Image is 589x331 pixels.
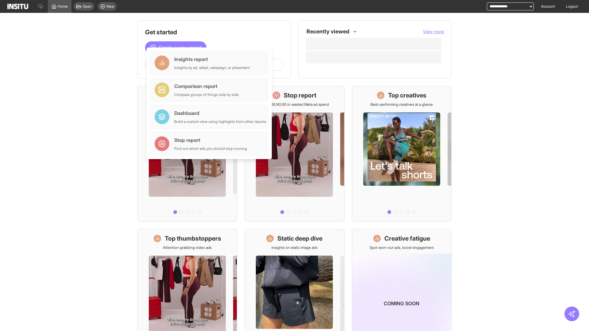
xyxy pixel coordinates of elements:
a: Top creativesBest-performing creatives at a glance [352,86,452,222]
div: Build a custom view using highlights from other reports [174,119,266,124]
h1: Static deep dive [277,234,322,243]
h1: Top creatives [388,91,426,100]
p: Best-performing creatives at a glance [371,102,433,107]
div: Dashboard [174,109,266,117]
span: Create a new report [159,44,202,51]
img: Logo [7,4,28,9]
span: View more [423,29,444,34]
div: Comparison report [174,82,239,90]
span: New [106,4,114,9]
span: Open [83,4,92,9]
div: Insights by ad, adset, campaign, or placement [174,65,250,70]
p: Insights on static image ads [271,245,318,250]
a: Stop reportSave £26,142.60 in wasted Meta ad spend [244,86,344,222]
div: Compare groups of things side by side [174,92,239,97]
span: Home [58,4,68,9]
button: View more [423,29,444,35]
p: Save £26,142.60 in wasted Meta ad spend [260,102,329,107]
div: Stop report [174,136,247,144]
a: What's live nowSee all active ads instantly [137,86,237,222]
p: Attention-grabbing video ads [163,245,212,250]
h1: Stop report [284,91,316,100]
div: Insights report [174,55,250,63]
div: Find out which ads you should stop running [174,146,247,151]
h1: Get started [145,28,283,36]
h1: Top thumbstoppers [165,234,221,243]
button: Create a new report [145,41,206,54]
